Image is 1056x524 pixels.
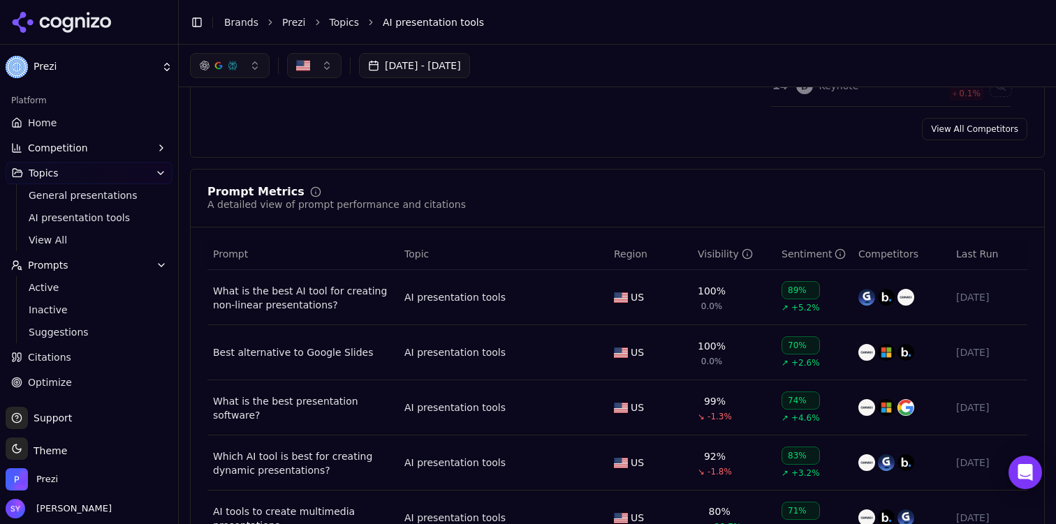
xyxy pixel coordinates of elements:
[701,301,723,312] span: 0.0%
[29,325,150,339] span: Suggestions
[698,339,726,353] div: 100%
[28,116,57,130] span: Home
[330,15,360,29] a: Topics
[707,411,732,422] span: -1.3%
[897,454,914,471] img: beautiful.ai
[23,208,156,227] a: AI presentation tools
[224,15,1017,29] nav: breadcrumb
[878,344,895,361] img: microsoft
[6,371,173,394] a: Optimize
[6,499,112,518] button: Open user button
[782,281,820,299] div: 89%
[951,239,1027,270] th: Last Run
[399,239,608,270] th: Topic
[207,239,399,270] th: Prompt
[404,290,506,304] a: AI presentation tools
[709,504,731,518] div: 80%
[959,88,981,99] span: 0.1 %
[704,449,726,463] div: 92%
[707,466,732,477] span: -1.8%
[213,284,393,312] a: What is the best AI tool for creating non-linear presentations?
[6,89,173,112] div: Platform
[23,230,156,250] a: View All
[28,375,72,389] span: Optimize
[213,247,248,261] span: Prompt
[782,357,789,368] span: ↗
[6,346,173,368] a: Citations
[29,233,150,247] span: View All
[296,59,310,73] img: United States
[698,411,705,422] span: ↘
[29,188,150,202] span: General presentations
[631,345,644,359] span: US
[776,239,853,270] th: sentiment
[207,197,466,211] div: A detailed view of prompt performance and citations
[878,289,895,306] img: beautiful.ai
[1009,456,1042,489] div: Open Intercom Messenger
[922,118,1027,140] a: View All Competitors
[878,454,895,471] img: gamma
[404,456,506,470] a: AI presentation tools
[614,458,628,468] img: US flag
[698,247,753,261] div: Visibility
[28,411,72,425] span: Support
[23,322,156,342] a: Suggestions
[614,347,628,358] img: US flag
[404,345,506,359] div: AI presentation tools
[956,290,1022,304] div: [DATE]
[858,344,875,361] img: canva
[956,456,1022,470] div: [DATE]
[29,166,59,180] span: Topics
[213,394,393,422] a: What is the best presentation software?
[858,247,918,261] span: Competitors
[213,449,393,477] a: Which AI tool is best for creating dynamic presentations?
[631,401,644,414] span: US
[782,247,846,261] div: Sentiment
[956,247,998,261] span: Last Run
[692,239,776,270] th: brandMentionRate
[897,344,914,361] img: beautiful.ai
[791,302,820,313] span: +5.2%
[6,468,58,491] button: Open organization switcher
[213,345,393,359] div: Best alternative to Google Slides
[853,239,951,270] th: Competitors
[6,396,173,419] button: ReportsBETA
[608,239,692,270] th: Region
[782,467,789,479] span: ↗
[28,401,66,414] span: Reports
[701,356,723,367] span: 0.0%
[858,454,875,471] img: canva
[6,112,173,134] a: Home
[23,186,156,205] a: General presentations
[282,15,306,29] a: Prezi
[29,211,150,225] span: AI presentation tools
[614,403,628,413] img: US flag
[404,401,506,414] a: AI presentation tools
[6,137,173,159] button: Competition
[698,284,726,298] div: 100%
[34,61,156,73] span: Prezi
[29,303,150,317] span: Inactive
[23,300,156,320] a: Inactive
[6,468,28,491] img: Prezi
[224,17,258,28] a: Brands
[956,345,1022,359] div: [DATE]
[28,445,67,456] span: Theme
[6,56,28,78] img: Prezi
[36,473,58,486] span: Prezi
[404,247,429,261] span: Topic
[6,254,173,276] button: Prompts
[704,394,726,408] div: 99%
[858,399,875,416] img: canva
[791,412,820,424] span: +4.6%
[897,289,914,306] img: canva
[782,502,820,520] div: 71%
[791,357,820,368] span: +2.6%
[614,292,628,303] img: US flag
